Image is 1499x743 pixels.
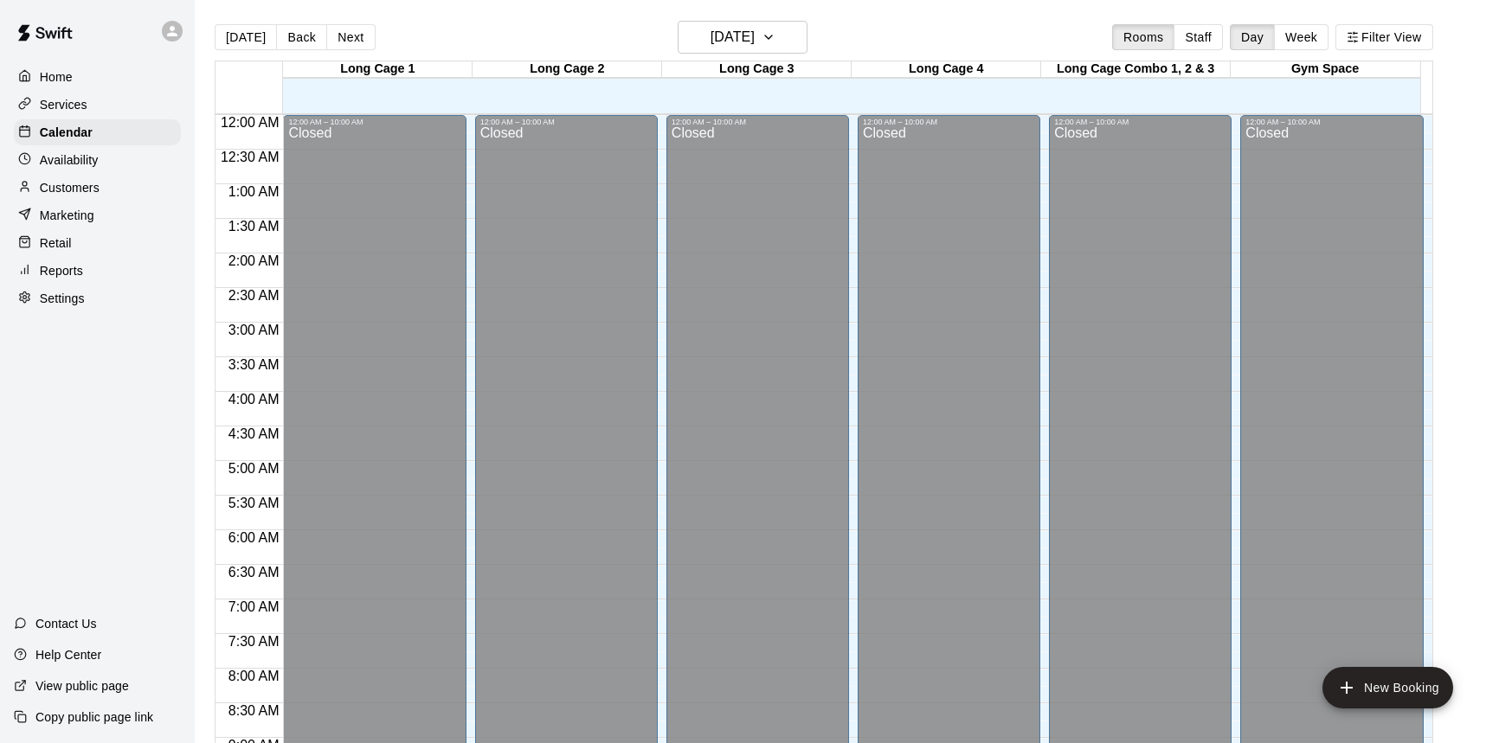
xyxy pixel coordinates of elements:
[224,184,284,199] span: 1:00 AM
[14,202,181,228] a: Marketing
[14,92,181,118] a: Services
[1174,24,1223,50] button: Staff
[40,151,99,169] p: Availability
[283,61,473,78] div: Long Cage 1
[224,530,284,545] span: 6:00 AM
[1245,118,1418,126] div: 12:00 AM – 10:00 AM
[224,634,284,649] span: 7:30 AM
[473,61,662,78] div: Long Cage 2
[1274,24,1329,50] button: Week
[1230,24,1275,50] button: Day
[35,677,129,695] p: View public page
[224,253,284,268] span: 2:00 AM
[35,615,97,632] p: Contact Us
[224,461,284,476] span: 5:00 AM
[662,61,852,78] div: Long Cage 3
[40,290,85,307] p: Settings
[288,118,460,126] div: 12:00 AM – 10:00 AM
[711,25,755,49] h6: [DATE]
[224,392,284,407] span: 4:00 AM
[14,258,181,284] a: Reports
[224,426,284,441] span: 4:30 AM
[40,96,87,113] p: Services
[1054,118,1226,126] div: 12:00 AM – 10:00 AM
[14,285,181,311] a: Settings
[224,599,284,614] span: 7:00 AM
[14,175,181,201] a: Customers
[40,124,93,141] p: Calendar
[224,288,284,303] span: 2:30 AM
[224,565,284,580] span: 6:30 AM
[1041,61,1231,78] div: Long Cage Combo 1, 2 & 3
[35,708,153,726] p: Copy public page link
[678,21,807,54] button: [DATE]
[1112,24,1174,50] button: Rooms
[1231,61,1420,78] div: Gym Space
[224,357,284,372] span: 3:30 AM
[14,147,181,173] a: Availability
[216,115,284,130] span: 12:00 AM
[224,219,284,234] span: 1:30 AM
[35,646,101,663] p: Help Center
[852,61,1041,78] div: Long Cage 4
[215,24,277,50] button: [DATE]
[672,118,844,126] div: 12:00 AM – 10:00 AM
[276,24,327,50] button: Back
[1322,667,1453,708] button: add
[480,118,653,126] div: 12:00 AM – 10:00 AM
[863,118,1035,126] div: 12:00 AM – 10:00 AM
[14,119,181,145] a: Calendar
[14,230,181,256] a: Retail
[14,64,181,90] a: Home
[40,262,83,279] p: Reports
[40,207,94,224] p: Marketing
[224,669,284,683] span: 8:00 AM
[224,323,284,337] span: 3:00 AM
[224,496,284,510] span: 5:30 AM
[326,24,375,50] button: Next
[224,703,284,718] span: 8:30 AM
[216,150,284,164] span: 12:30 AM
[40,234,72,252] p: Retail
[1335,24,1432,50] button: Filter View
[40,179,100,196] p: Customers
[40,68,73,86] p: Home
